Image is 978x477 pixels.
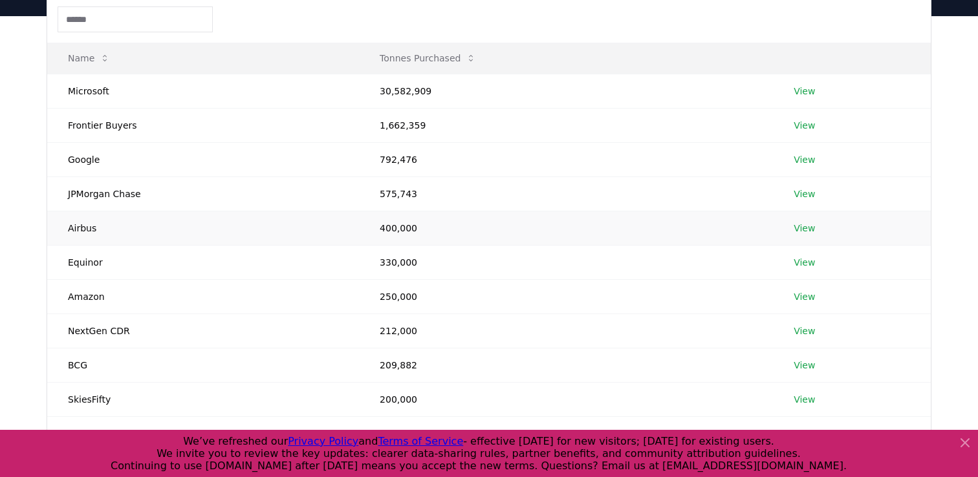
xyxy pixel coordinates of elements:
[47,382,359,416] td: SkiesFifty
[359,313,773,348] td: 212,000
[794,359,815,372] a: View
[359,279,773,313] td: 250,000
[47,108,359,142] td: Frontier Buyers
[794,290,815,303] a: View
[359,142,773,176] td: 792,476
[47,74,359,108] td: Microsoft
[47,279,359,313] td: Amazon
[359,176,773,211] td: 575,743
[47,211,359,245] td: Airbus
[359,211,773,245] td: 400,000
[47,348,359,382] td: BCG
[369,45,486,71] button: Tonnes Purchased
[794,393,815,406] a: View
[794,324,815,337] a: View
[794,187,815,200] a: View
[794,153,815,166] a: View
[794,119,815,132] a: View
[47,176,359,211] td: JPMorgan Chase
[359,245,773,279] td: 330,000
[58,45,120,71] button: Name
[794,256,815,269] a: View
[47,245,359,279] td: Equinor
[794,222,815,235] a: View
[47,142,359,176] td: Google
[359,74,773,108] td: 30,582,909
[359,382,773,416] td: 200,000
[359,348,773,382] td: 209,882
[794,85,815,98] a: View
[359,108,773,142] td: 1,662,359
[47,313,359,348] td: NextGen CDR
